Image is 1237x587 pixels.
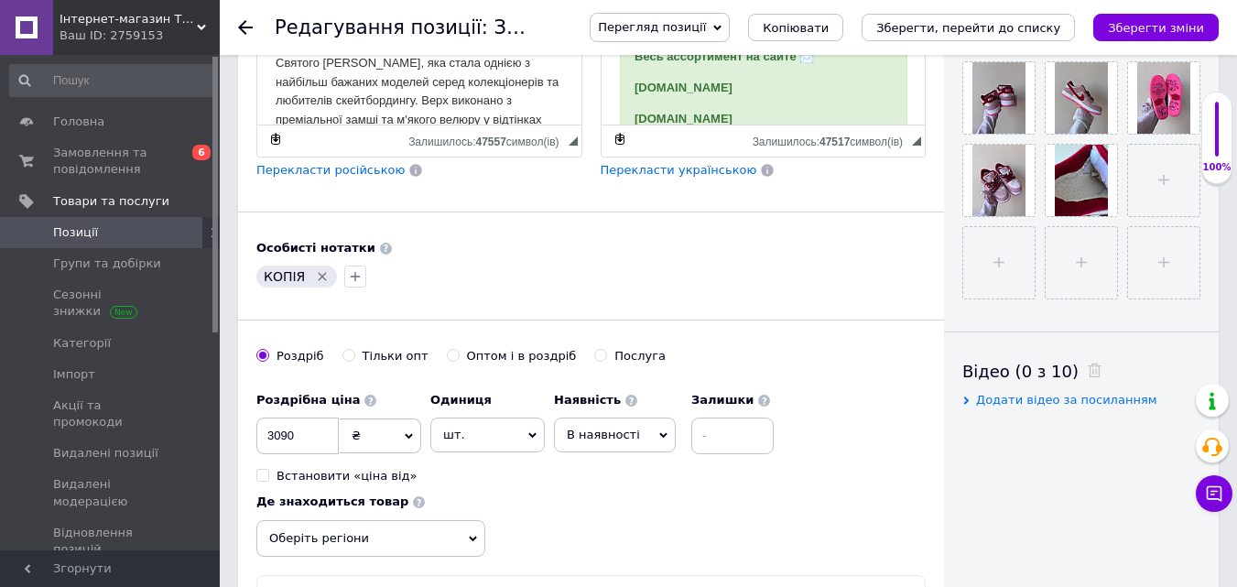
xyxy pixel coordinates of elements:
div: Кiлькiсть символiв [753,131,912,148]
div: Встановити «ціна від» [277,468,418,484]
div: Ваш ID: 2759153 [60,27,220,44]
span: КОПІЯ [264,269,305,284]
span: Перегляд позиції [598,20,706,34]
span: Відновлення позицій [53,525,169,558]
span: Видалені модерацією [53,476,169,509]
span: Замовлення та повідомлення [53,145,169,178]
b: Наявність [554,393,621,407]
span: В наявності [567,428,640,441]
span: 47557 [475,136,505,148]
span: Інтернет-магазин TOP KROSS [60,11,197,27]
i: Зберегти зміни [1108,21,1204,35]
span: Потягніть для зміни розмірів [912,136,921,146]
span: Додати відео за посиланням [976,393,1157,407]
strong: Весь ассортимент на сайте 📩 [33,154,212,168]
b: Одиниця [430,393,492,407]
div: Послуга [614,348,666,364]
div: Оптом і в роздріб [467,348,577,364]
span: Перекласти українською [601,163,757,177]
a: Зробити резервну копію зараз [610,129,630,149]
button: Зберегти, перейти до списку [862,14,1075,41]
i: Зберегти, перейти до списку [876,21,1060,35]
strong: УТОЧНЯЙТЕ НАЛИЧИЕ Только по Viber telegram whatsapp [PHONE_NUMBER] КОНСУЛЬТАЦИЯ МЕНЕДЖЕРА-ПОДБОР ... [33,47,266,136]
a: Зробити резервну копію зараз [266,129,286,149]
span: Групи та добірки [53,255,161,272]
div: 100% Якість заповнення [1201,92,1232,184]
span: Відео (0 з 10) [962,362,1079,381]
p: Жіночі кросівки Nike SB Dunk Low x StrangeLove Skateboards — це ексклюзивна колаборація до Дня Св... [18,120,306,349]
span: Категорії [53,335,111,352]
strong: [DOMAIN_NAME] [33,216,131,230]
div: Тільки опт [363,348,429,364]
span: Потягніть для зміни розмірів [569,136,578,146]
span: Позиції [53,224,98,241]
span: Оберіть регіони [256,520,485,557]
button: Копіювати [748,14,843,41]
b: Де знаходиться товар [256,495,408,508]
span: ₴ [352,429,361,442]
strong: [DOMAIN_NAME] [33,185,131,199]
div: 100% [1202,161,1232,174]
span: Копіювати [763,21,829,35]
strong: [DOMAIN_NAME] [33,34,131,48]
div: Роздріб [277,348,324,364]
strong: [DOMAIN_NAME] [33,3,131,16]
span: Акції та промокоди [53,397,169,430]
span: Товари та послуги [53,193,169,210]
span: шт. [430,418,545,452]
input: 0 [256,418,339,454]
span: Головна [53,114,104,130]
b: Роздрібна ціна [256,393,360,407]
span: 47517 [819,136,850,148]
span: 6 [192,145,211,160]
button: Чат з покупцем [1196,475,1232,512]
div: Кiлькiсть символiв [408,131,568,148]
input: Пошук [9,64,216,97]
span: Сезонні знижки [53,287,169,320]
div: Повернутися назад [238,20,253,35]
b: Особисті нотатки [256,241,375,255]
input: - [691,418,774,454]
b: Залишки [691,393,754,407]
span: Видалені позиції [53,445,158,462]
button: Зберегти зміни [1093,14,1219,41]
span: Перекласти російською [256,163,405,177]
span: Імпорт [53,366,95,383]
svg: Видалити мітку [315,269,330,284]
